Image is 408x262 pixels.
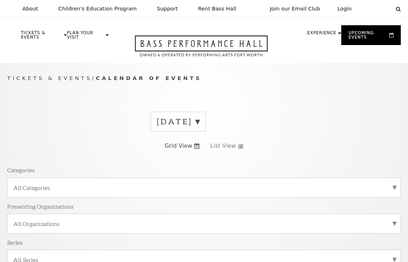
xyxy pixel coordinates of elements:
[7,74,401,83] p: /
[21,31,62,43] p: Tickets & Events
[210,142,236,150] span: List View
[13,184,395,191] label: All Categories
[7,239,23,246] p: Series
[67,31,104,43] p: Plan Your Visit
[13,220,395,227] label: All Organizations
[96,75,202,81] span: Calendar of Events
[22,6,38,12] p: About
[307,31,336,39] p: Experience
[348,31,387,43] p: Upcoming Events
[157,6,178,12] p: Support
[58,6,137,12] p: Children's Education Program
[7,166,35,174] p: Categories
[363,5,389,12] select: Select:
[7,75,92,81] span: Tickets & Events
[7,203,74,210] p: Presenting Organizations
[157,116,199,127] label: [DATE]
[198,6,236,12] p: Rent Bass Hall
[164,142,192,150] span: Grid View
